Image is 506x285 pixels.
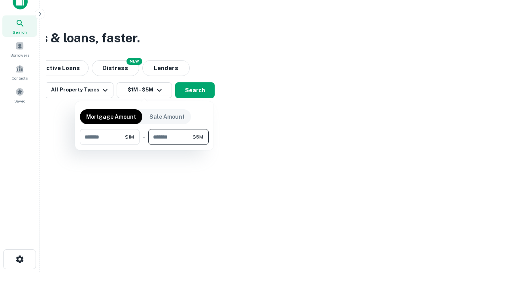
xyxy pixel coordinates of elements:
[466,222,506,260] iframe: Chat Widget
[149,112,185,121] p: Sale Amount
[125,133,134,141] span: $1M
[86,112,136,121] p: Mortgage Amount
[193,133,203,141] span: $5M
[143,129,145,145] div: -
